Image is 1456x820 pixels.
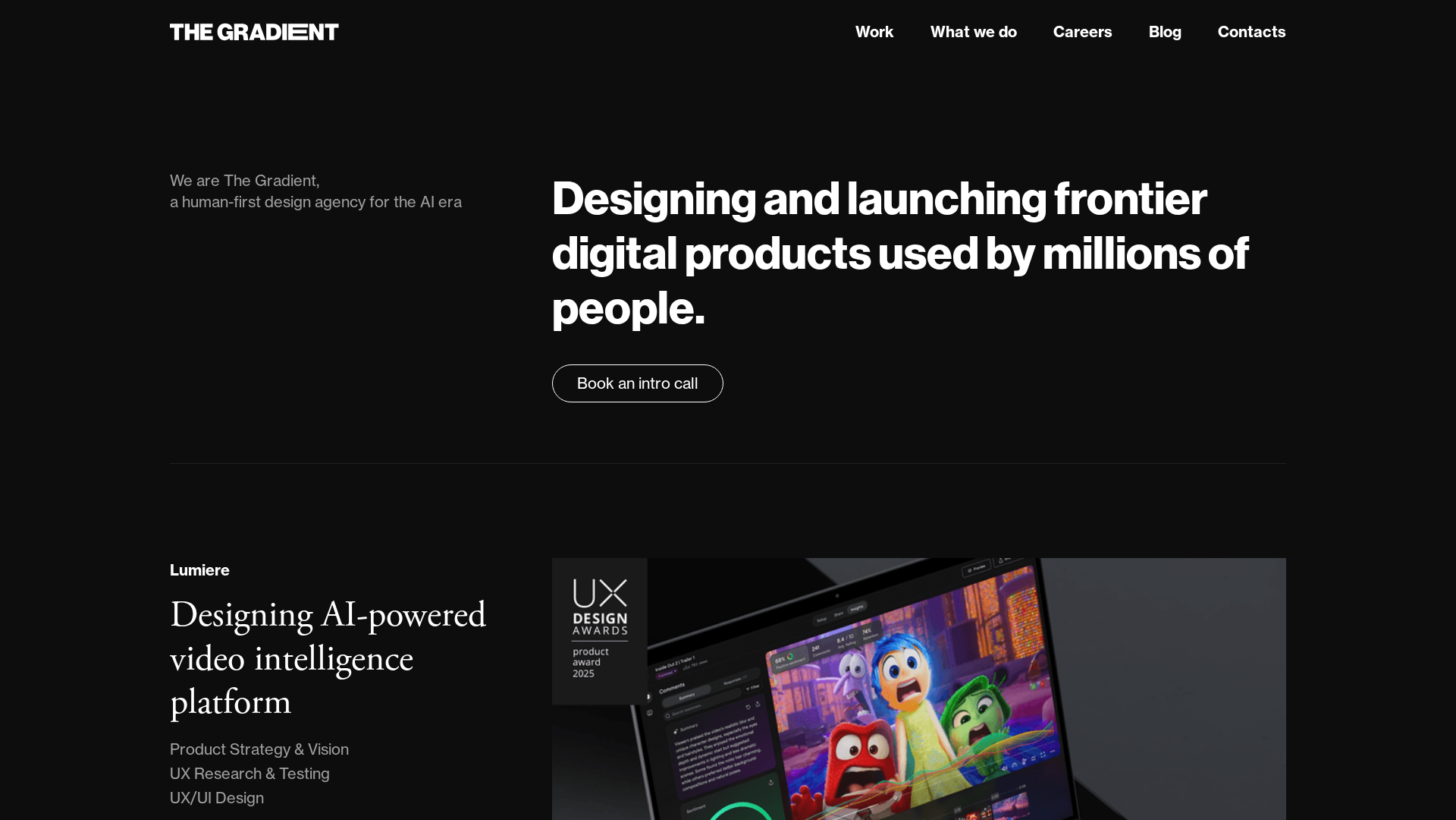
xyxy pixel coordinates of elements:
[170,737,349,810] div: Product Strategy & Vision UX Research & Testing UX/UI Design
[1149,20,1181,43] a: Blog
[930,20,1017,43] a: What we do
[552,170,1286,334] h1: Designing and launching frontier digital products used by millions of people.
[552,364,723,402] a: Book an intro call
[170,592,486,726] h3: Designing AI-powered video intelligence platform
[855,20,894,43] a: Work
[170,559,230,582] div: Lumiere
[1053,20,1112,43] a: Careers
[1218,20,1286,43] a: Contacts
[170,170,522,213] div: We are The Gradient, a human-first design agency for the AI era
